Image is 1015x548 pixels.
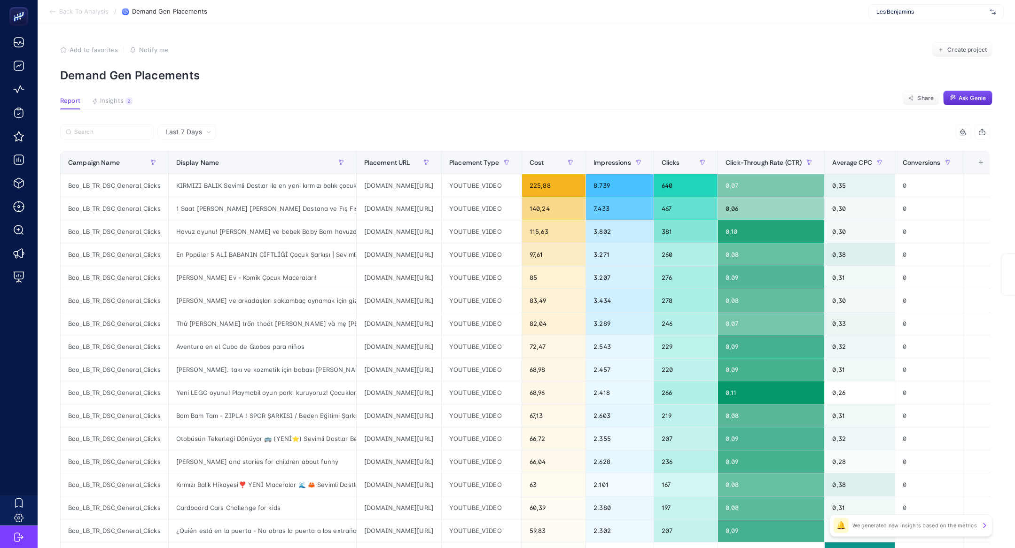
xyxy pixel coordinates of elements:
[586,427,654,450] div: 2.355
[990,7,996,16] img: svg%3e
[357,519,441,542] div: [DOMAIN_NAME][URL]
[586,312,654,335] div: 3.289
[825,312,895,335] div: 0,33
[586,174,654,197] div: 8.739
[61,450,168,473] div: Boo_LB_TR_DSC_General_Clicks
[903,159,941,166] span: Conversions
[718,220,824,243] div: 0,10
[442,243,522,266] div: YOUTUBE_VIDEO
[586,473,654,496] div: 2.101
[442,450,522,473] div: YOUTUBE_VIDEO
[895,266,963,289] div: 0
[654,358,718,381] div: 220
[654,335,718,358] div: 229
[522,519,586,542] div: 59,83
[176,159,219,166] span: Display Name
[357,197,441,220] div: [DOMAIN_NAME][URL]
[357,473,441,496] div: [DOMAIN_NAME][URL]
[169,358,356,381] div: [PERSON_NAME]. takı ve kozmetik için babası [PERSON_NAME]
[522,243,586,266] div: 97,61
[442,220,522,243] div: YOUTUBE_VIDEO
[654,496,718,519] div: 197
[61,358,168,381] div: Boo_LB_TR_DSC_General_Clicks
[825,427,895,450] div: 0,32
[61,312,168,335] div: Boo_LB_TR_DSC_General_Clicks
[654,450,718,473] div: 236
[364,159,410,166] span: Placement URL
[718,174,824,197] div: 0,07
[654,519,718,542] div: 207
[825,381,895,404] div: 0,26
[60,97,80,105] span: Report
[825,220,895,243] div: 0,30
[654,312,718,335] div: 246
[895,243,963,266] div: 0
[825,335,895,358] div: 0,32
[169,174,356,197] div: KIRMIZI BALIK Sevimli Dostlar ile en yeni kırmızı balık çocuk şarkısı | Bebek Şarkıları
[586,335,654,358] div: 2.543
[357,496,441,519] div: [DOMAIN_NAME][URL]
[917,94,934,102] span: Share
[718,519,824,542] div: 0,09
[169,473,356,496] div: Kırmızı Balık Hikayesi❣️ YENİ Maceralar 🌊 🦀 Sevimli Dostlar Bebek Şarkıları | Çocuk Şarkıları 2024
[442,358,522,381] div: YOUTUBE_VIDEO
[718,335,824,358] div: 0,09
[593,159,631,166] span: Impressions
[903,91,939,106] button: Share
[654,220,718,243] div: 381
[586,243,654,266] div: 3.271
[165,127,202,137] span: Last 7 Days
[60,46,118,54] button: Add to favorites
[895,289,963,312] div: 0
[357,243,441,266] div: [DOMAIN_NAME][URL]
[61,427,168,450] div: Boo_LB_TR_DSC_General_Clicks
[654,404,718,427] div: 219
[895,450,963,473] div: 0
[169,404,356,427] div: Bam Bam Tam - ZIPLA ! SPOR ŞARKISI / Beden Eğitimi Şarkısı
[100,97,124,105] span: Insights
[357,404,441,427] div: [DOMAIN_NAME][URL]
[169,519,356,542] div: ¿Quién está en la puerta - No abras la puerta a los extraños
[61,220,168,243] div: Boo_LB_TR_DSC_General_Clicks
[442,335,522,358] div: YOUTUBE_VIDEO
[718,404,824,427] div: 0,08
[357,289,441,312] div: [DOMAIN_NAME][URL]
[825,243,895,266] div: 0,38
[61,381,168,404] div: Boo_LB_TR_DSC_General_Clicks
[139,46,168,54] span: Notify me
[834,518,849,533] div: 🔔
[68,159,120,166] span: Campaign Name
[947,46,987,54] span: Create project
[825,289,895,312] div: 0,30
[442,404,522,427] div: YOUTUBE_VIDEO
[522,335,586,358] div: 72,47
[357,266,441,289] div: [DOMAIN_NAME][URL]
[895,496,963,519] div: 0
[61,473,168,496] div: Boo_LB_TR_DSC_General_Clicks
[70,46,118,54] span: Add to favorites
[718,358,824,381] div: 0,09
[522,174,586,197] div: 225,88
[654,289,718,312] div: 278
[654,473,718,496] div: 167
[449,159,499,166] span: Placement Type
[825,519,895,542] div: 0,29
[654,266,718,289] div: 276
[61,266,168,289] div: Boo_LB_TR_DSC_General_Clicks
[522,289,586,312] div: 83,49
[662,159,680,166] span: Clicks
[718,289,824,312] div: 0,08
[876,8,986,15] span: Les Benjamins
[125,97,133,105] div: 2
[61,496,168,519] div: Boo_LB_TR_DSC_General_Clicks
[357,427,441,450] div: [DOMAIN_NAME][URL]
[169,243,356,266] div: En Popüler 5 ALİ BABANIN ÇİFTLİĞİ Çocuk Şarkısı | Sevimli Dostlar Çizgi Film Bebek Şarkıları
[357,381,441,404] div: [DOMAIN_NAME][URL]
[586,450,654,473] div: 2.628
[895,335,963,358] div: 0
[61,174,168,197] div: Boo_LB_TR_DSC_General_Clicks
[895,197,963,220] div: 0
[522,404,586,427] div: 67,13
[895,427,963,450] div: 0
[60,69,992,82] p: Demand Gen Placements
